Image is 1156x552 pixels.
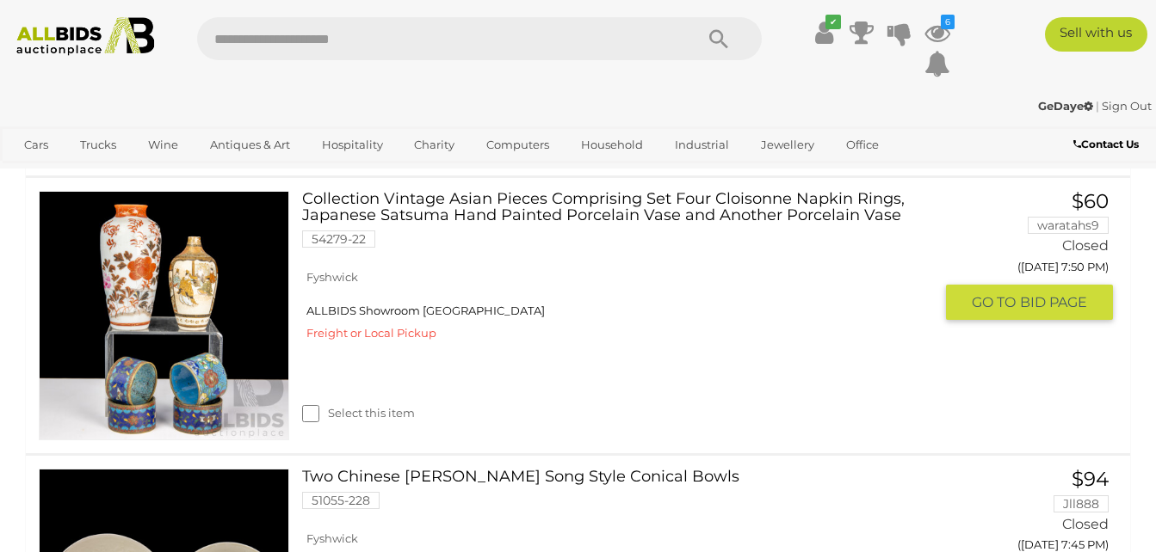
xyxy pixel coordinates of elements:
[1102,99,1152,113] a: Sign Out
[1072,467,1109,491] span: $94
[1045,17,1147,52] a: Sell with us
[80,159,225,187] a: [GEOGRAPHIC_DATA]
[924,17,950,48] a: 6
[941,15,955,29] i: 6
[475,131,560,159] a: Computers
[835,131,890,159] a: Office
[403,131,466,159] a: Charity
[315,191,933,261] a: Collection Vintage Asian Pieces Comprising Set Four Cloisonne Napkin Rings, Japanese Satsuma Hand...
[302,405,415,421] label: Select this item
[311,131,394,159] a: Hospitality
[199,131,301,159] a: Antiques & Art
[315,469,933,522] a: Two Chinese [PERSON_NAME] Song Style Conical Bowls 51055-228
[1072,189,1109,213] span: $60
[1073,138,1139,150] b: Contact Us
[1038,99,1096,113] a: GeDaye
[750,131,825,159] a: Jewellery
[676,17,762,60] button: Search
[972,293,1020,311] span: GO TO
[1096,99,1099,113] span: |
[1073,135,1143,154] a: Contact Us
[1038,99,1093,113] strong: GeDaye
[959,191,1113,322] a: $60 waratahs9 Closed ([DATE] 7:50 PM) GO TOBID PAGE
[811,17,837,48] a: ✔
[1020,293,1087,311] span: BID PAGE
[825,15,841,29] i: ✔
[137,131,189,159] a: Wine
[13,131,59,159] a: Cars
[13,159,71,187] a: Sports
[9,17,163,56] img: Allbids.com.au
[570,131,654,159] a: Household
[69,131,127,159] a: Trucks
[664,131,740,159] a: Industrial
[946,285,1113,320] button: GO TOBID PAGE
